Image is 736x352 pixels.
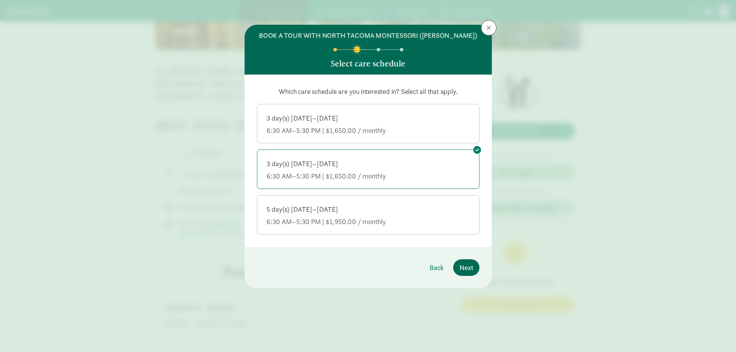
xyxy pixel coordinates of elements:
[453,259,479,276] button: Next
[267,114,470,123] div: 3 day(s) [DATE]–[DATE]
[267,205,470,214] div: 5 day(s) [DATE]–[DATE]
[459,262,473,273] span: Next
[267,159,470,168] div: 3 day(s) [DATE]–[DATE]
[331,59,405,68] h5: Select care schedule
[267,217,470,226] div: 6:30 AM–5:30 PM | $1,950.00 / monthly
[430,262,444,273] span: Back
[257,87,479,96] p: Which care schedule are you interested in? Select all that apply.
[267,126,470,135] div: 6:30 AM–5:30 PM | $1,650.00 / monthly
[423,259,450,276] button: Back
[259,31,477,40] h6: BOOK A TOUR WITH NORTH TACOMA MONTESSORI ([PERSON_NAME])
[267,172,470,181] div: 6:30 AM–5:30 PM | $1,650.00 / monthly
